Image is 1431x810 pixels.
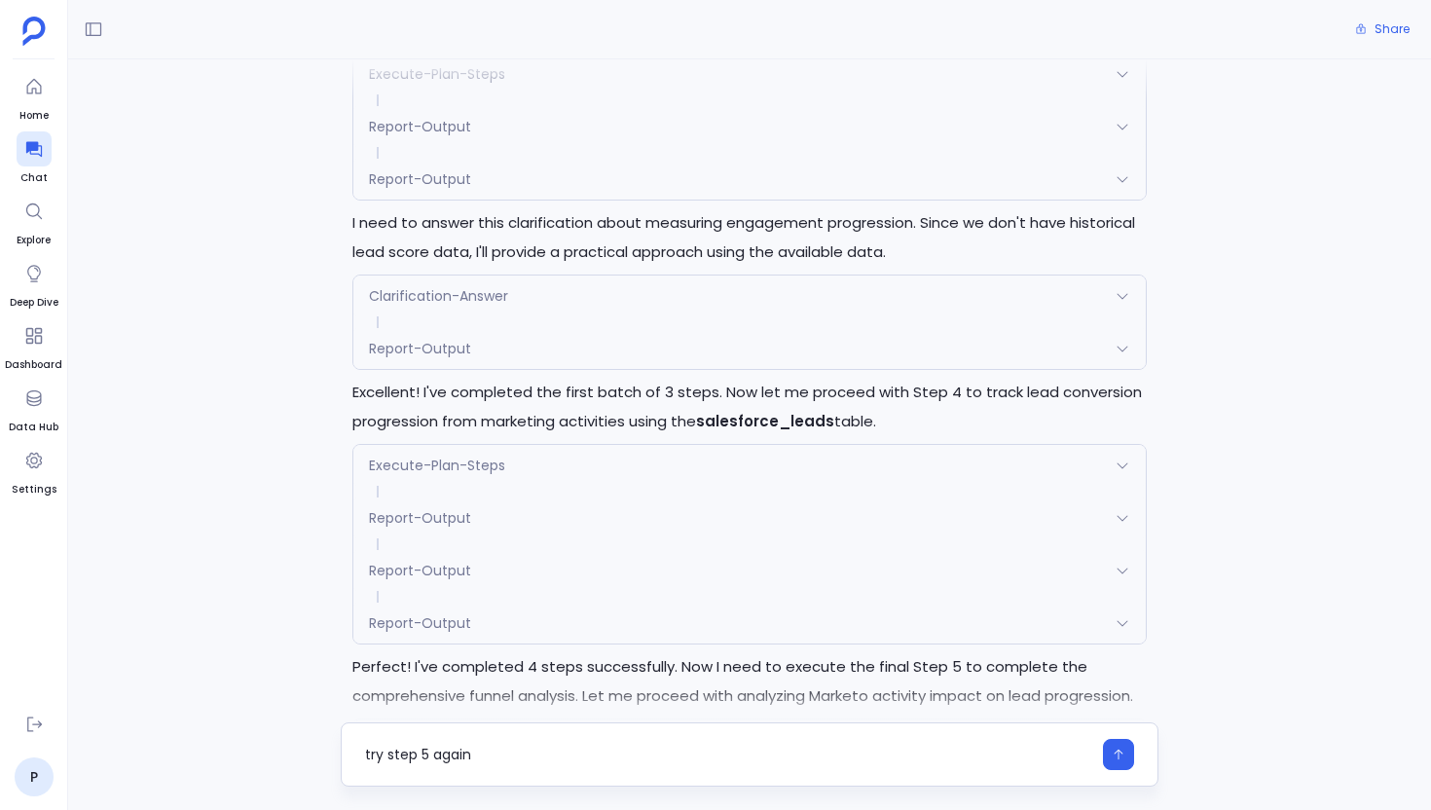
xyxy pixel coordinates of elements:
span: Data Hub [9,420,58,435]
a: Dashboard [5,318,62,373]
span: Report-Output [369,613,471,633]
span: Chat [17,170,52,186]
a: P [15,757,54,796]
span: Deep Dive [10,295,58,311]
span: Report-Output [369,169,471,189]
span: Execute-Plan-Steps [369,456,505,475]
span: Dashboard [5,357,62,373]
span: Report-Output [369,117,471,136]
a: Explore [17,194,52,248]
span: Clarification-Answer [369,286,508,306]
p: Perfect! I've completed 4 steps successfully. Now I need to execute the final Step 5 to complete ... [352,652,1147,711]
img: petavue logo [22,17,46,46]
a: Deep Dive [10,256,58,311]
span: Home [17,108,52,124]
span: Report-Output [369,561,471,580]
textarea: try step 5 again [365,745,1091,764]
button: Share [1343,16,1421,43]
a: Settings [12,443,56,497]
span: Explore [17,233,52,248]
span: Report-Output [369,339,471,358]
a: Home [17,69,52,124]
a: Data Hub [9,381,58,435]
span: Report-Output [369,508,471,528]
span: Share [1375,21,1410,37]
a: Chat [17,131,52,186]
span: Settings [12,482,56,497]
p: I need to answer this clarification about measuring engagement progression. Since we don't have h... [352,208,1147,267]
code: salesforce_leads [696,411,834,431]
p: Excellent! I've completed the first batch of 3 steps. Now let me proceed with Step 4 to track lea... [352,378,1147,436]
